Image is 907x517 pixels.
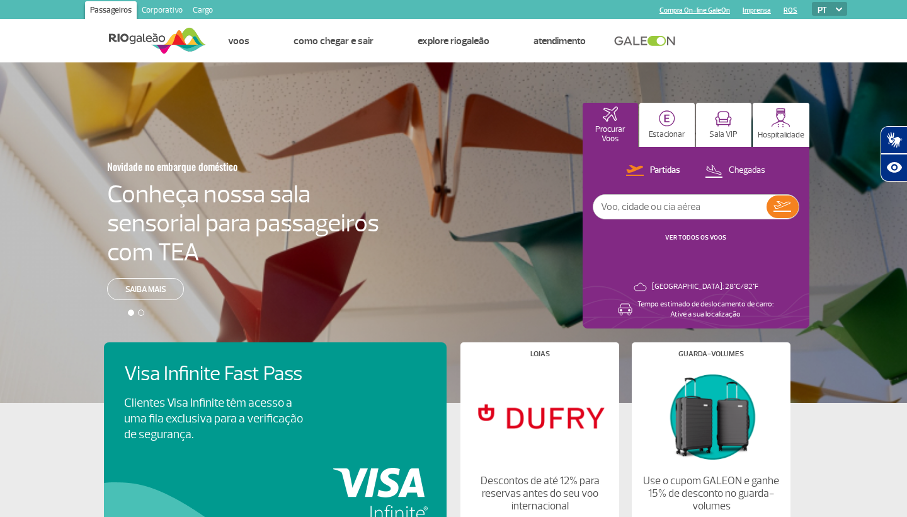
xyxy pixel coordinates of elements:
[881,126,907,154] button: Abrir tradutor de língua de sinais.
[665,233,726,241] a: VER TODOS OS VOOS
[124,363,324,386] h4: Visa Infinite Fast Pass
[701,163,769,179] button: Chegadas
[642,368,780,465] img: Guarda-volumes
[124,395,303,443] p: Clientes Visa Infinite têm acesso a uma fila exclusiva para a verificação de segurança.
[418,35,489,47] a: Explore RIOgaleão
[758,131,804,140] p: Hospitalidade
[85,1,137,21] a: Passageiros
[589,125,632,144] p: Procurar Voos
[729,165,765,177] p: Chegadas
[637,299,773,320] p: Tempo estimado de deslocamento de carro: Ative a sua localização
[709,130,738,139] p: Sala VIP
[471,475,608,513] p: Descontos de até 12% para reservas antes do seu voo internacional
[107,153,317,180] h3: Novidade no embarque doméstico
[650,165,680,177] p: Partidas
[642,475,780,513] p: Use o cupom GALEON e ganhe 15% de desconto no guarda-volumes
[678,351,744,357] h4: Guarda-volumes
[881,154,907,182] button: Abrir recursos assistivos.
[659,110,675,127] img: carParkingHome.svg
[124,363,426,443] a: Visa Infinite Fast PassClientes Visa Infinite têm acesso a uma fila exclusiva para a verificação ...
[603,107,618,122] img: airplaneHomeActive.svg
[784,6,797,15] a: RQS
[471,368,608,465] img: Lojas
[652,282,758,292] p: [GEOGRAPHIC_DATA]: 28°C/82°F
[649,130,685,139] p: Estacionar
[753,103,809,147] button: Hospitalidade
[771,108,790,127] img: hospitality.svg
[593,195,767,219] input: Voo, cidade ou cia aérea
[294,35,374,47] a: Como chegar e sair
[530,351,550,357] h4: Lojas
[107,278,184,300] a: Saiba mais
[696,103,751,147] button: Sala VIP
[659,6,730,15] a: Compra On-line GaleOn
[107,180,379,267] h4: Conheça nossa sala sensorial para passageiros com TEA
[639,103,695,147] button: Estacionar
[715,111,732,127] img: vipRoom.svg
[137,1,188,21] a: Corporativo
[533,35,586,47] a: Atendimento
[881,126,907,182] div: Plugin de acessibilidade da Hand Talk.
[583,103,638,147] button: Procurar Voos
[188,1,218,21] a: Cargo
[743,6,771,15] a: Imprensa
[622,163,684,179] button: Partidas
[228,35,249,47] a: Voos
[661,233,730,243] button: VER TODOS OS VOOS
